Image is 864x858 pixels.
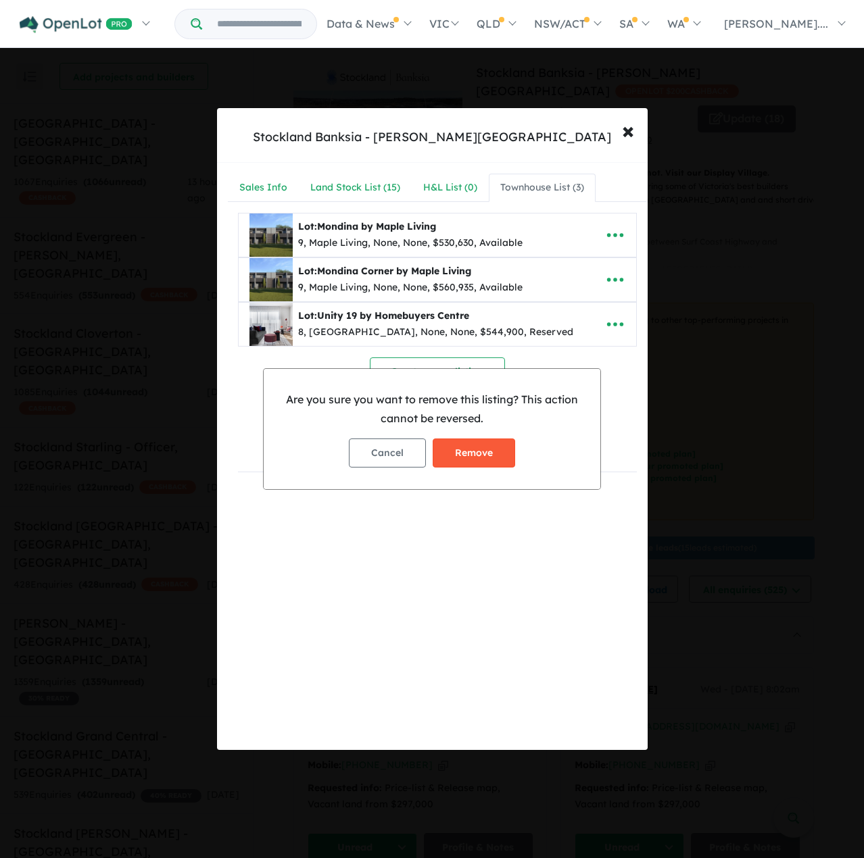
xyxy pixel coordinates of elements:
p: Are you sure you want to remove this listing? This action cannot be reversed. [274,390,590,427]
span: [PERSON_NAME].... [724,17,828,30]
button: Remove [433,438,515,468]
input: Try estate name, suburb, builder or developer [205,9,314,39]
img: Openlot PRO Logo White [20,16,133,33]
button: Cancel [349,438,426,468]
